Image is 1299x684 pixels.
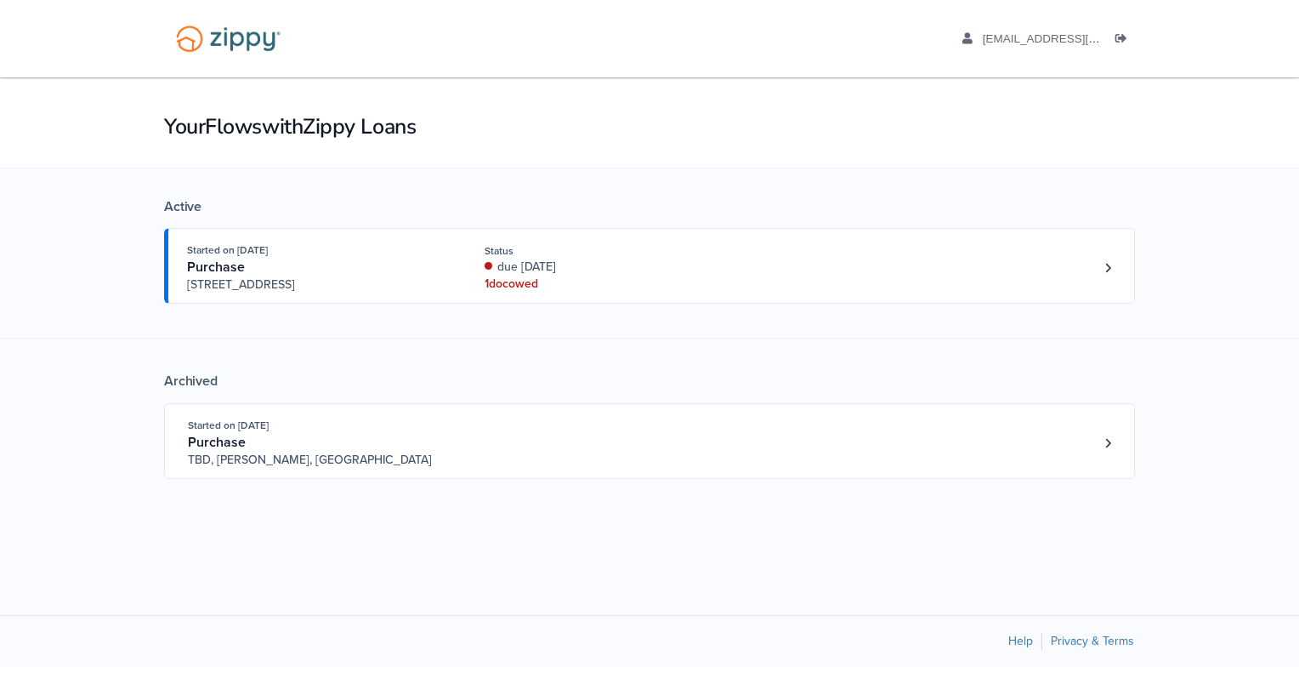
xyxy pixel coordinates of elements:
span: Purchase [188,434,246,451]
a: Loan number 3828544 [1095,430,1120,456]
span: Purchase [187,259,245,276]
span: lbraley7@att.net [983,32,1177,45]
a: Loan number 4227761 [1095,255,1120,281]
div: Status [485,243,712,259]
a: Privacy & Terms [1051,634,1134,648]
span: Started on [DATE] [187,244,268,256]
span: Started on [DATE] [188,419,269,431]
div: Archived [164,373,1135,390]
a: Help [1008,634,1033,648]
span: [STREET_ADDRESS] [187,276,446,294]
a: Open loan 4227761 [164,228,1135,304]
div: due [DATE] [485,259,712,276]
img: Logo [165,17,292,60]
a: Log out [1115,32,1134,49]
h1: Your Flows with Zippy Loans [164,112,1135,141]
a: Open loan 3828544 [164,403,1135,479]
div: Active [164,198,1135,215]
span: TBD, [PERSON_NAME], [GEOGRAPHIC_DATA] [188,452,447,469]
div: 1 doc owed [485,276,712,293]
a: edit profile [962,32,1177,49]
